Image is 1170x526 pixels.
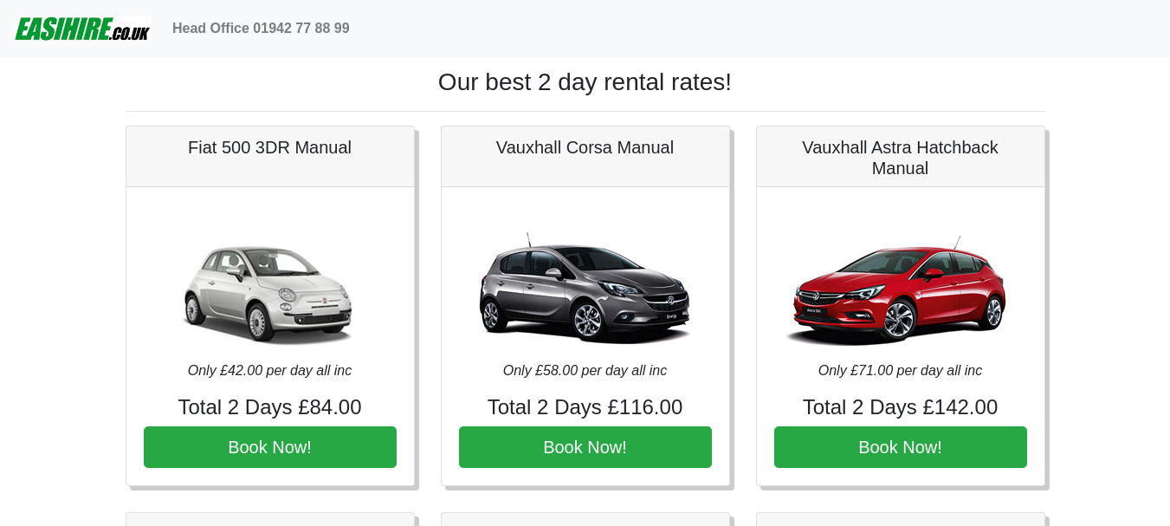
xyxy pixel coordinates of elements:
[172,21,350,36] b: Head Office 01942 77 88 99
[459,137,712,158] h5: Vauxhall Corsa Manual
[464,205,707,360] img: Vauxhall Corsa Manual
[818,363,982,378] i: Only £71.00 per day all inc
[774,395,1027,420] h4: Total 2 Days £142.00
[165,11,357,46] a: Head Office 01942 77 88 99
[774,426,1027,468] button: Book Now!
[459,395,712,420] h4: Total 2 Days £116.00
[149,205,391,360] img: Fiat 500 3DR Manual
[779,205,1022,360] img: Vauxhall Astra Hatchback Manual
[144,137,397,158] h5: Fiat 500 3DR Manual
[144,395,397,420] h4: Total 2 Days £84.00
[503,363,667,378] i: Only £58.00 per day all inc
[188,363,352,378] i: Only £42.00 per day all inc
[144,426,397,468] button: Book Now!
[459,426,712,468] button: Book Now!
[14,11,152,46] img: easihire_logo_small.png
[126,68,1045,97] h1: Our best 2 day rental rates!
[774,137,1027,179] h5: Vauxhall Astra Hatchback Manual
